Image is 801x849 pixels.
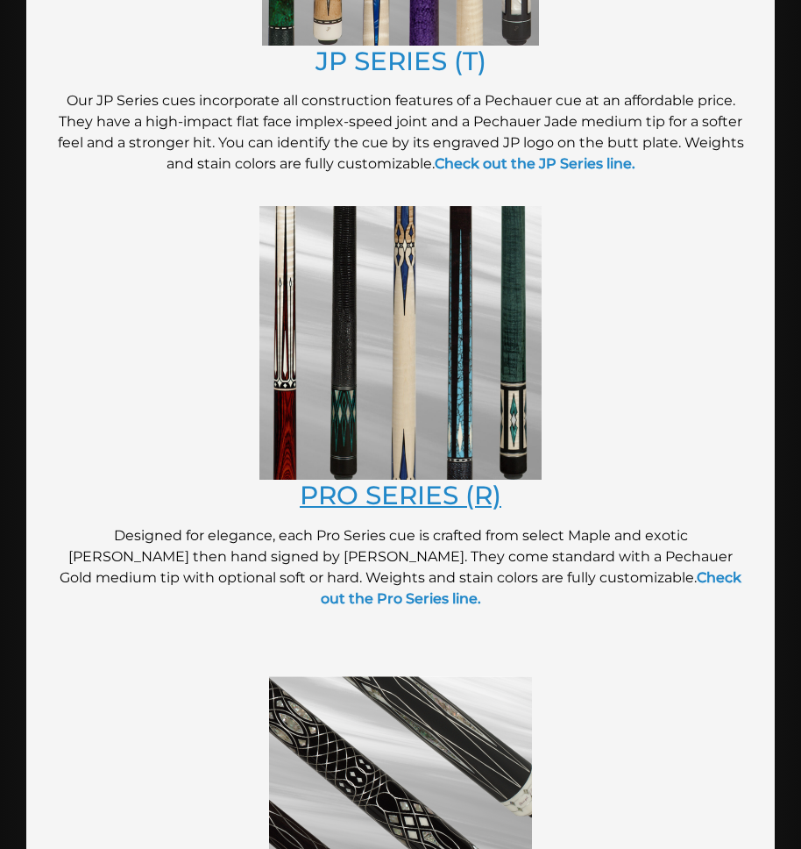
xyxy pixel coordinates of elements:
p: Designed for elegance, each Pro Series cue is crafted from select Maple and exotic [PERSON_NAME] ... [53,525,748,610]
a: JP SERIES (T) [315,46,486,76]
a: Check out the Pro Series line. [321,569,742,607]
a: Check out the JP Series line. [435,155,635,172]
a: PRO SERIES (R) [300,480,501,510]
p: Our JP Series cues incorporate all construction features of a Pechauer cue at an affordable price... [53,90,748,175]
